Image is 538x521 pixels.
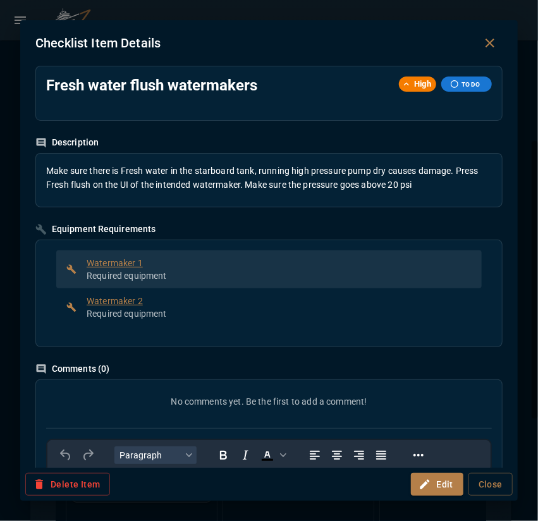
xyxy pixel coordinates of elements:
button: Justify [370,446,392,464]
p: No comments yet. Be the first to add a comment! [46,395,492,408]
h6: Description [35,136,503,150]
div: Text color Black [257,446,288,464]
button: Redo [77,446,99,464]
button: Bold [212,446,234,464]
button: Close dialog [477,30,503,56]
button: Undo [55,446,76,464]
button: Close [468,473,513,496]
h5: Fresh water flush watermakers [46,77,389,95]
button: Italic [235,446,256,464]
div: Watermaker 2Required equipment [56,288,482,326]
h6: Comments ( 0 ) [35,362,503,376]
button: Reveal or hide additional toolbar items [408,446,429,464]
button: Align left [304,446,326,464]
body: Rich Text Area. Press ALT-0 for help. [10,10,433,23]
div: Watermaker 1Required equipment [56,250,482,288]
button: Edit [411,473,463,496]
h2: Checklist Item Details [35,33,477,53]
button: Delete Item [25,473,110,496]
button: Align center [326,446,348,464]
div: Equipment Requirements [35,223,156,236]
p: Required equipment [87,269,472,282]
span: Watermaker 2 [87,295,472,307]
span: High [409,78,436,90]
span: TO DO [456,80,486,89]
p: Required equipment [87,307,472,320]
span: Watermaker 1 [87,257,472,269]
span: Paragraph [119,450,181,460]
button: Block Paragraph [114,446,197,464]
div: Make sure there is Fresh water in the starboard tank, running high pressure pump dry causes damag... [46,164,492,192]
button: Align right [348,446,370,464]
